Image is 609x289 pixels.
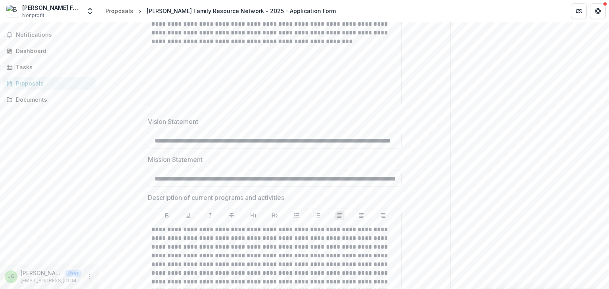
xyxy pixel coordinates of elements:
[16,47,89,55] div: Dashboard
[8,274,15,279] div: Janna Gordon
[227,211,236,220] button: Strike
[6,5,19,17] img: Brooke Hancock Family Resource Network
[313,211,323,220] button: Ordered List
[16,63,89,71] div: Tasks
[270,211,280,220] button: Heading 2
[148,155,203,164] p: Mission Statement
[249,211,258,220] button: Heading 1
[22,12,44,19] span: Nonprofit
[16,79,89,87] div: Proposals
[16,32,92,38] span: Notifications
[571,3,587,19] button: Partners
[3,77,96,90] a: Proposals
[16,95,89,104] div: Documents
[335,211,345,220] button: Align Left
[590,3,606,19] button: Get Help
[147,7,336,15] div: [PERSON_NAME] Family Resource Network - 2025 - Application Form
[102,5,339,17] nav: breadcrumb
[22,4,81,12] div: [PERSON_NAME] Family Resource Network
[21,269,62,277] p: [PERSON_NAME]
[148,193,284,202] p: Description of current programs and activities
[205,211,215,220] button: Italicize
[3,44,96,57] a: Dashboard
[184,211,193,220] button: Underline
[3,61,96,74] a: Tasks
[65,270,81,277] p: User
[105,7,133,15] div: Proposals
[356,211,366,220] button: Align Center
[148,117,198,126] p: Vision Statement
[84,272,94,281] button: More
[3,29,96,41] button: Notifications
[84,3,96,19] button: Open entity switcher
[292,211,301,220] button: Bullet List
[21,277,81,284] p: [EMAIL_ADDRESS][DOMAIN_NAME]
[378,211,388,220] button: Align Right
[102,5,136,17] a: Proposals
[3,93,96,106] a: Documents
[162,211,172,220] button: Bold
